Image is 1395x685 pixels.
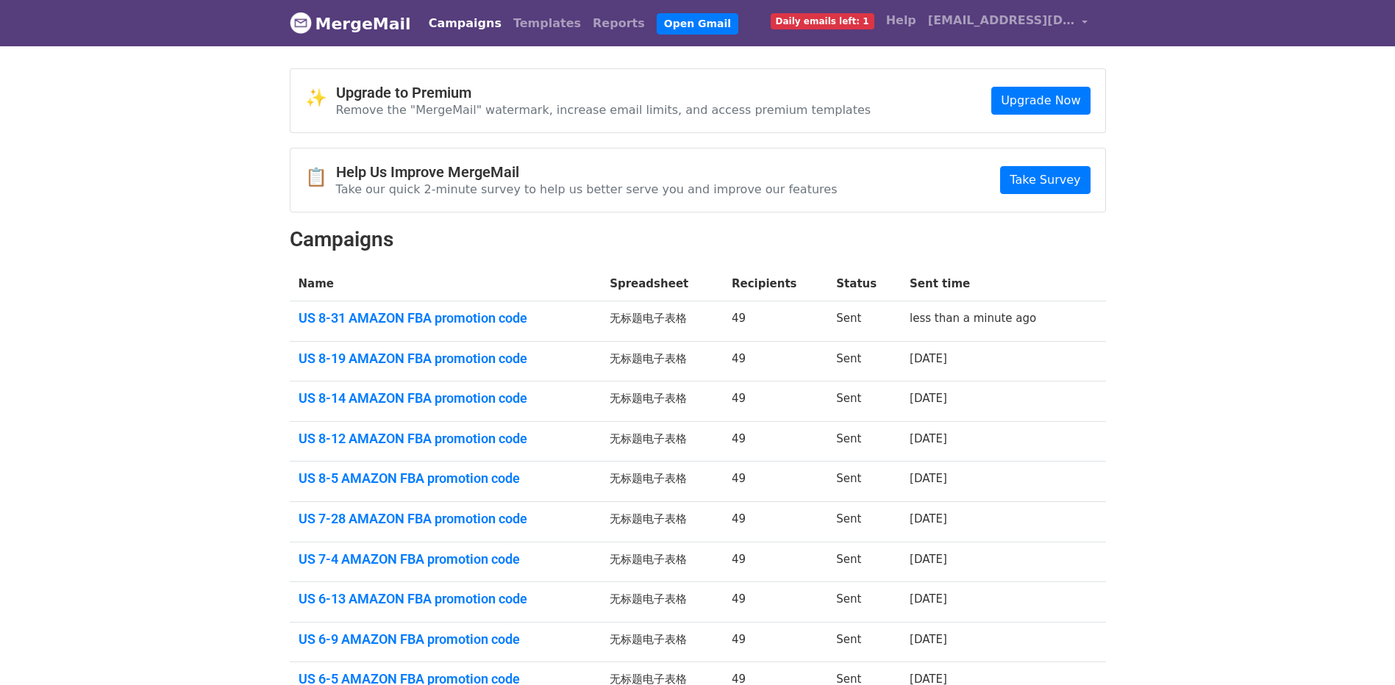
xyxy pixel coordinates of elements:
[922,6,1094,40] a: [EMAIL_ADDRESS][DOMAIN_NAME]
[507,9,587,38] a: Templates
[723,267,827,301] th: Recipients
[299,591,593,607] a: US 6-13 AMAZON FBA promotion code
[765,6,880,35] a: Daily emails left: 1
[827,502,901,542] td: Sent
[601,582,723,623] td: 无标题电子表格
[901,267,1083,301] th: Sent time
[601,622,723,662] td: 无标题电子表格
[336,163,838,181] h4: Help Us Improve MergeMail
[290,12,312,34] img: MergeMail logo
[299,310,593,326] a: US 8-31 AMAZON FBA promotion code
[827,301,901,342] td: Sent
[723,301,827,342] td: 49
[723,341,827,381] td: 49
[305,167,336,188] span: 📋
[601,421,723,462] td: 无标题电子表格
[601,267,723,301] th: Spreadsheet
[299,511,593,527] a: US 7-28 AMAZON FBA promotion code
[910,592,947,606] a: [DATE]
[880,6,922,35] a: Help
[299,390,593,406] a: US 8-14 AMAZON FBA promotion code
[827,341,901,381] td: Sent
[827,267,901,301] th: Status
[723,462,827,502] td: 49
[827,542,901,582] td: Sent
[827,381,901,422] td: Sent
[771,13,874,29] span: Daily emails left: 1
[723,542,827,582] td: 49
[299,470,593,487] a: US 8-5 AMAZON FBA promotion code
[827,462,901,502] td: Sent
[723,582,827,623] td: 49
[290,267,602,301] th: Name
[601,381,723,422] td: 无标题电子表格
[723,421,827,462] td: 49
[290,8,411,39] a: MergeMail
[827,622,901,662] td: Sent
[723,502,827,542] td: 49
[910,553,947,566] a: [DATE]
[290,227,1106,252] h2: Campaigns
[657,13,738,35] a: Open Gmail
[827,421,901,462] td: Sent
[601,542,723,582] td: 无标题电子表格
[910,633,947,646] a: [DATE]
[601,341,723,381] td: 无标题电子表格
[910,312,1036,325] a: less than a minute ago
[910,432,947,445] a: [DATE]
[299,351,593,367] a: US 8-19 AMAZON FBA promotion code
[601,301,723,342] td: 无标题电子表格
[1000,166,1090,194] a: Take Survey
[587,9,651,38] a: Reports
[601,462,723,502] td: 无标题电子表格
[910,512,947,526] a: [DATE]
[299,631,593,648] a: US 6-9 AMAZON FBA promotion code
[928,12,1075,29] span: [EMAIL_ADDRESS][DOMAIN_NAME]
[910,472,947,485] a: [DATE]
[991,87,1090,115] a: Upgrade Now
[336,84,871,101] h4: Upgrade to Premium
[910,352,947,365] a: [DATE]
[423,9,507,38] a: Campaigns
[299,551,593,567] a: US 7-4 AMAZON FBA promotion code
[723,381,827,422] td: 49
[299,431,593,447] a: US 8-12 AMAZON FBA promotion code
[601,502,723,542] td: 无标题电子表格
[336,102,871,118] p: Remove the "MergeMail" watermark, increase email limits, and access premium templates
[910,392,947,405] a: [DATE]
[305,87,336,109] span: ✨
[827,582,901,623] td: Sent
[336,182,838,197] p: Take our quick 2-minute survey to help us better serve you and improve our features
[723,622,827,662] td: 49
